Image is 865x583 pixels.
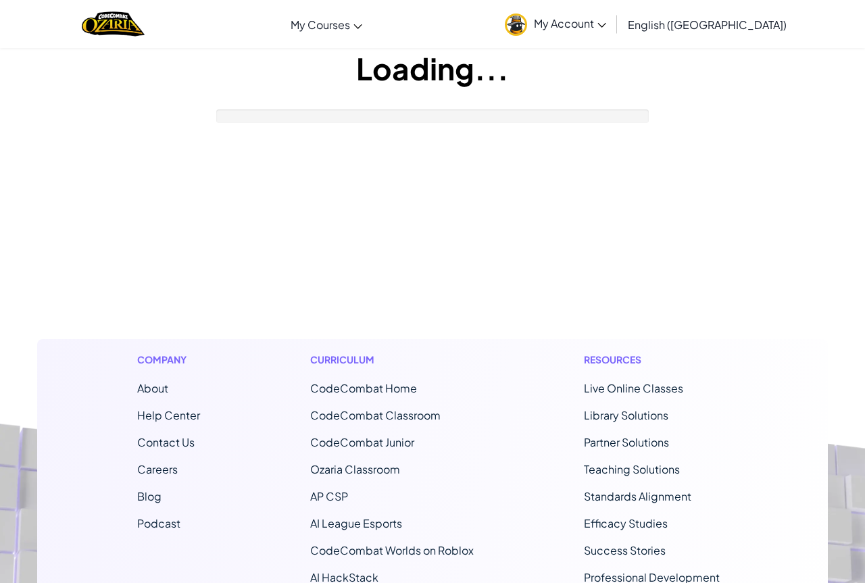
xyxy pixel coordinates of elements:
a: Success Stories [584,543,666,557]
span: CodeCombat Home [310,381,417,395]
h1: Curriculum [310,353,474,367]
a: AP CSP [310,489,348,503]
a: CodeCombat Junior [310,435,414,449]
a: My Courses [284,6,369,43]
a: Library Solutions [584,408,668,422]
a: Podcast [137,516,180,530]
a: Blog [137,489,162,503]
span: My Account [534,16,606,30]
span: Contact Us [137,435,195,449]
a: Live Online Classes [584,381,683,395]
a: Ozaria by CodeCombat logo [82,10,145,38]
a: CodeCombat Worlds on Roblox [310,543,474,557]
span: My Courses [291,18,350,32]
img: avatar [505,14,527,36]
img: Home [82,10,145,38]
a: Efficacy Studies [584,516,668,530]
a: Careers [137,462,178,476]
a: Ozaria Classroom [310,462,400,476]
a: My Account [498,3,613,45]
a: Standards Alignment [584,489,691,503]
a: Teaching Solutions [584,462,680,476]
h1: Company [137,353,200,367]
h1: Resources [584,353,728,367]
a: Help Center [137,408,200,422]
a: CodeCombat Classroom [310,408,441,422]
span: English ([GEOGRAPHIC_DATA]) [628,18,787,32]
a: AI League Esports [310,516,402,530]
a: English ([GEOGRAPHIC_DATA]) [621,6,793,43]
a: About [137,381,168,395]
a: Partner Solutions [584,435,669,449]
